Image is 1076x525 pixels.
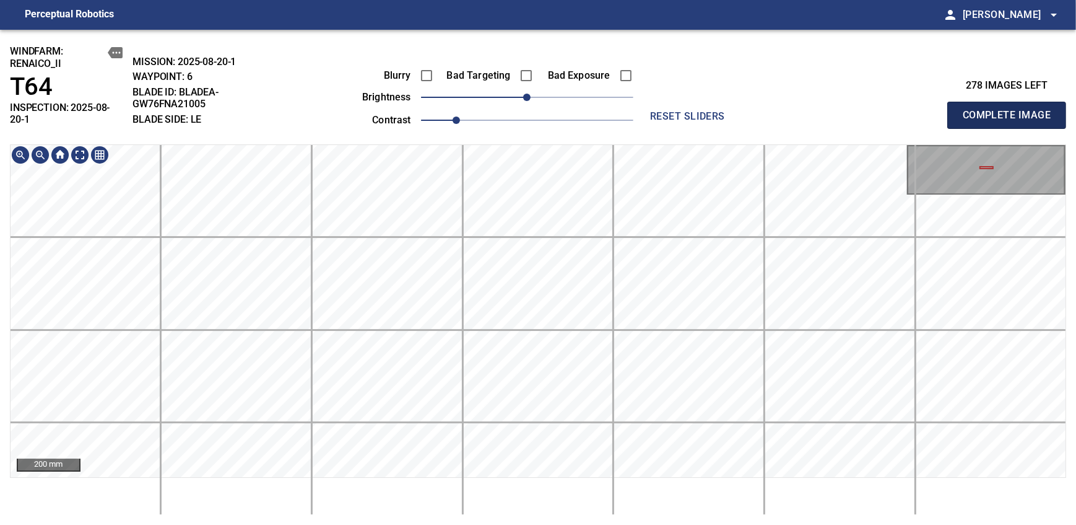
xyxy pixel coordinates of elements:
[70,145,90,165] div: Toggle full page
[10,45,123,69] h2: windfarm: Renaico_II
[342,71,411,81] label: Blurry
[947,80,1066,92] h3: 278 images left
[961,107,1052,124] span: Complete Image
[30,145,50,165] div: Zoom out
[541,71,610,81] label: Bad Exposure
[132,86,274,110] h2: BLADE ID: bladeA-GW76FNA21005
[10,102,123,125] h2: INSPECTION: 2025-08-20-1
[963,6,1061,24] span: [PERSON_NAME]
[943,7,958,22] span: person
[441,71,511,81] label: Bad Targeting
[947,102,1066,129] button: Complete Image
[342,115,411,125] label: contrast
[342,92,411,102] label: brightness
[643,108,732,125] span: reset sliders
[10,73,123,102] h1: T64
[132,71,274,82] h2: WAYPOINT: 6
[638,104,737,129] button: reset sliders
[108,45,123,60] button: copy message details
[11,145,30,165] div: Zoom in
[132,113,274,125] h2: BLADE SIDE: LE
[958,2,1061,27] button: [PERSON_NAME]
[50,145,70,165] div: Go home
[132,56,274,68] h2: MISSION: 2025-08-20-1
[1046,7,1061,22] span: arrow_drop_down
[25,5,114,25] figcaption: Perceptual Robotics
